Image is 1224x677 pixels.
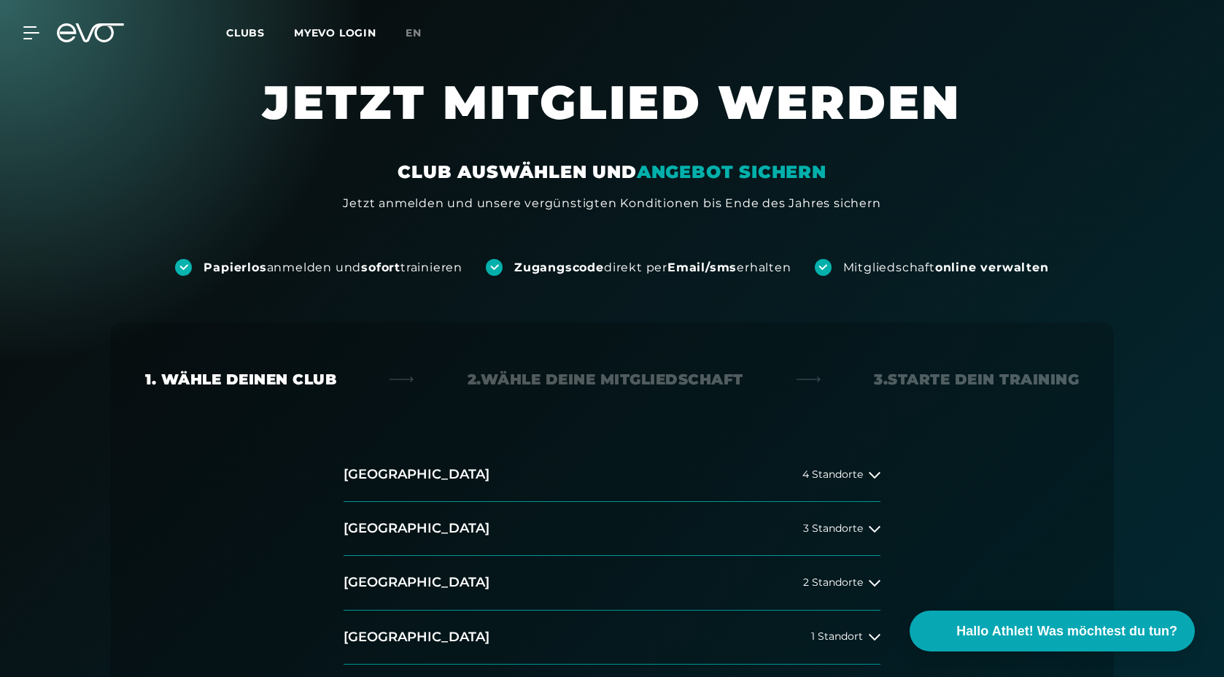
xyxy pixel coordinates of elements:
[398,160,826,184] div: CLUB AUSWÄHLEN UND
[344,556,880,610] button: [GEOGRAPHIC_DATA]2 Standorte
[204,260,462,276] div: anmelden und trainieren
[667,260,737,274] strong: Email/sms
[204,260,266,274] strong: Papierlos
[226,26,265,39] span: Clubs
[803,577,863,588] span: 2 Standorte
[935,260,1049,274] strong: online verwalten
[344,519,489,538] h2: [GEOGRAPHIC_DATA]
[174,73,1050,160] h1: JETZT MITGLIED WERDEN
[344,502,880,556] button: [GEOGRAPHIC_DATA]3 Standorte
[226,26,294,39] a: Clubs
[811,631,863,642] span: 1 Standort
[361,260,400,274] strong: sofort
[803,523,863,534] span: 3 Standorte
[344,448,880,502] button: [GEOGRAPHIC_DATA]4 Standorte
[406,26,422,39] span: en
[406,25,439,42] a: en
[343,195,880,212] div: Jetzt anmelden und unsere vergünstigten Konditionen bis Ende des Jahres sichern
[637,161,826,182] em: ANGEBOT SICHERN
[344,573,489,592] h2: [GEOGRAPHIC_DATA]
[145,369,336,390] div: 1. Wähle deinen Club
[468,369,743,390] div: 2. Wähle deine Mitgliedschaft
[344,611,880,665] button: [GEOGRAPHIC_DATA]1 Standort
[843,260,1049,276] div: Mitgliedschaft
[344,628,489,646] h2: [GEOGRAPHIC_DATA]
[802,469,863,480] span: 4 Standorte
[874,369,1079,390] div: 3. Starte dein Training
[294,26,376,39] a: MYEVO LOGIN
[344,465,489,484] h2: [GEOGRAPHIC_DATA]
[514,260,604,274] strong: Zugangscode
[514,260,791,276] div: direkt per erhalten
[910,611,1195,651] button: Hallo Athlet! Was möchtest du tun?
[956,622,1177,641] span: Hallo Athlet! Was möchtest du tun?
